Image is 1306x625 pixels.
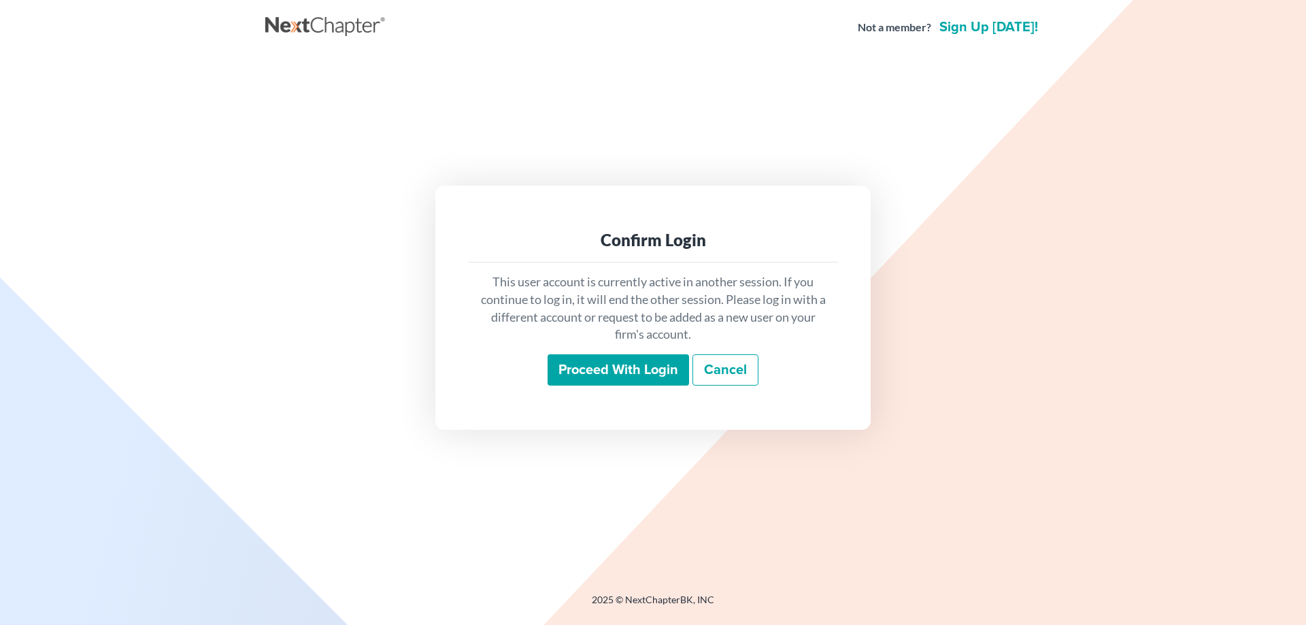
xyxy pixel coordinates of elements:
[265,593,1041,618] div: 2025 © NextChapterBK, INC
[479,229,827,251] div: Confirm Login
[548,354,689,386] input: Proceed with login
[937,20,1041,34] a: Sign up [DATE]!
[479,273,827,343] p: This user account is currently active in another session. If you continue to log in, it will end ...
[692,354,758,386] a: Cancel
[858,20,931,35] strong: Not a member?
